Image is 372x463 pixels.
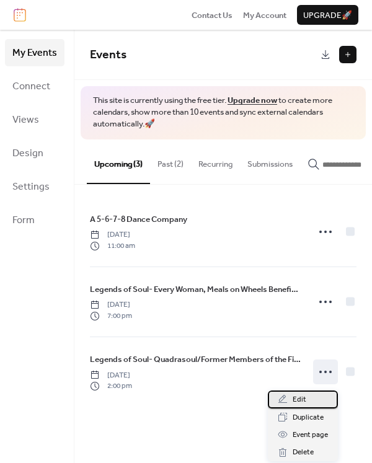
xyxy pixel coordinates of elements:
button: Upcoming (3) [87,139,150,184]
a: Settings [5,173,64,200]
a: Contact Us [192,9,232,21]
span: Design [12,144,43,164]
a: Legends of Soul- Quadrasoul/Former Members of the Fifth Dimension, Meals on Wheels Benefit Concert [90,353,301,366]
button: Upgrade🚀 [297,5,358,25]
button: Recurring [191,139,240,183]
span: Contact Us [192,9,232,22]
span: Connect [12,77,50,97]
span: This site is currently using the free tier. to create more calendars, show more than 10 events an... [93,95,353,130]
a: Design [5,139,64,167]
span: Events [90,43,126,66]
a: Form [5,206,64,234]
span: Views [12,110,39,130]
img: logo [14,8,26,22]
span: Edit [293,394,306,406]
span: [DATE] [90,370,132,381]
span: 7:00 pm [90,311,132,322]
a: My Events [5,39,64,66]
span: Delete [293,446,314,459]
span: [DATE] [90,229,135,240]
span: Upgrade 🚀 [303,9,352,22]
span: Settings [12,177,50,197]
span: My Account [243,9,286,22]
a: A 5-6-7-8 Dance Company [90,213,187,226]
span: 11:00 am [90,240,135,252]
a: My Account [243,9,286,21]
button: Past (2) [150,139,191,183]
a: Views [5,106,64,133]
a: Connect [5,73,64,100]
span: 2:00 pm [90,381,132,392]
span: Duplicate [293,412,324,424]
span: [DATE] [90,299,132,311]
span: Event page [293,429,328,441]
span: Form [12,211,35,231]
a: Upgrade now [228,92,277,108]
button: Submissions [240,139,300,183]
span: My Events [12,43,57,63]
a: Legends of Soul- Every Woman, Meals on Wheels Benefit Concert [90,283,301,296]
